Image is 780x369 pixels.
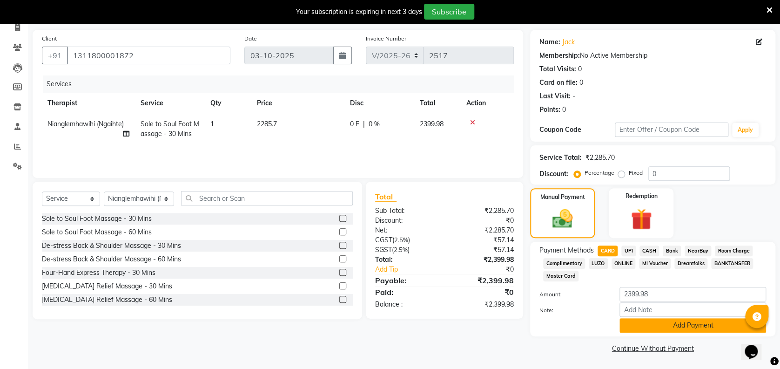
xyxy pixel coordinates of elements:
button: +91 [42,47,68,64]
div: Four-Hand Express Therapy - 30 Mins [42,268,155,278]
th: Qty [205,93,251,114]
span: NearBuy [685,246,711,256]
input: Enter Offer / Coupon Code [615,123,728,137]
span: | [363,119,365,129]
div: Net: [368,225,444,235]
label: Manual Payment [540,193,585,201]
div: 0 [578,64,582,74]
div: ₹2,285.70 [444,225,521,235]
span: Payment Methods [539,246,594,255]
div: Paid: [368,287,444,298]
div: Total: [368,255,444,265]
div: Total Visits: [539,64,576,74]
span: Total [375,192,397,202]
span: LUZO [589,258,608,269]
span: SGST [375,246,392,254]
div: ₹2,285.70 [444,206,521,216]
span: Dreamfolks [674,258,707,269]
label: Client [42,34,57,43]
span: 0 % [369,119,380,129]
input: Amount [619,287,766,301]
span: MI Voucher [639,258,671,269]
div: ₹57.14 [444,235,521,245]
a: Continue Without Payment [532,344,773,354]
div: Coupon Code [539,125,615,135]
div: Points: [539,105,560,115]
div: Balance : [368,300,444,309]
span: CASH [639,246,659,256]
div: ₹2,399.98 [444,300,521,309]
div: ( ) [368,235,444,245]
div: ₹57.14 [444,245,521,255]
span: 2.5% [394,236,408,244]
div: ₹0 [457,265,521,274]
button: Subscribe [424,4,474,20]
div: Discount: [368,216,444,225]
span: Room Charge [715,246,753,256]
div: No Active Membership [539,51,766,61]
th: Total [414,93,461,114]
span: 0 F [350,119,359,129]
div: Discount: [539,169,568,179]
div: De-stress Back & Shoulder Massage - 60 Mins [42,254,181,264]
a: Add Tip [368,265,457,274]
th: Therapist [42,93,135,114]
div: - [572,91,575,101]
span: ONLINE [612,258,636,269]
span: BANKTANSFER [711,258,753,269]
label: Amount: [532,290,612,299]
input: Add Note [619,302,766,317]
span: 2399.98 [420,120,444,128]
div: Last Visit: [539,91,571,101]
span: UPI [621,246,636,256]
div: Sole to Soul Foot Massage - 30 Mins [42,214,152,224]
div: De-stress Back & Shoulder Massage - 30 Mins [42,241,181,251]
span: Sole to Soul Foot Massage - 30 Mins [141,120,199,138]
span: 2285.7 [257,120,277,128]
th: Price [251,93,344,114]
div: Your subscription is expiring in next 3 days [296,7,422,17]
img: _cash.svg [546,207,579,231]
label: Fixed [629,169,643,177]
span: Complimentary [543,258,585,269]
img: _gift.svg [624,206,659,232]
div: ₹2,399.98 [444,255,521,265]
span: CARD [598,246,618,256]
button: Add Payment [619,318,766,333]
label: Note: [532,306,612,314]
div: ₹0 [444,216,521,225]
th: Disc [344,93,414,114]
div: Membership: [539,51,580,61]
div: [MEDICAL_DATA] Relief Massage - 60 Mins [42,295,172,305]
div: Card on file: [539,78,578,88]
span: 1 [210,120,214,128]
div: Sole to Soul Foot Massage - 60 Mins [42,227,152,237]
div: [MEDICAL_DATA] Relief Massage - 30 Mins [42,281,172,291]
span: CGST [375,236,392,244]
span: Bank [663,246,681,256]
label: Invoice Number [366,34,406,43]
div: Service Total: [539,153,582,163]
div: 0 [579,78,583,88]
span: Master Card [543,271,578,281]
div: ₹0 [444,287,521,298]
div: Services [43,75,521,93]
input: Search by Name/Mobile/Email/Code [67,47,230,64]
iframe: chat widget [741,332,771,360]
span: Nianglemhawihi (Ngaihte) [47,120,124,128]
label: Redemption [625,192,657,200]
button: Apply [732,123,759,137]
input: Search or Scan [181,191,353,205]
div: ₹2,399.98 [444,275,521,286]
div: 0 [562,105,566,115]
th: Service [135,93,205,114]
th: Action [461,93,514,114]
div: Sub Total: [368,206,444,216]
a: Jack [562,37,575,47]
div: Name: [539,37,560,47]
div: ₹2,285.70 [585,153,615,163]
div: ( ) [368,245,444,255]
label: Date [244,34,257,43]
div: Payable: [368,275,444,286]
label: Percentage [585,169,614,177]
